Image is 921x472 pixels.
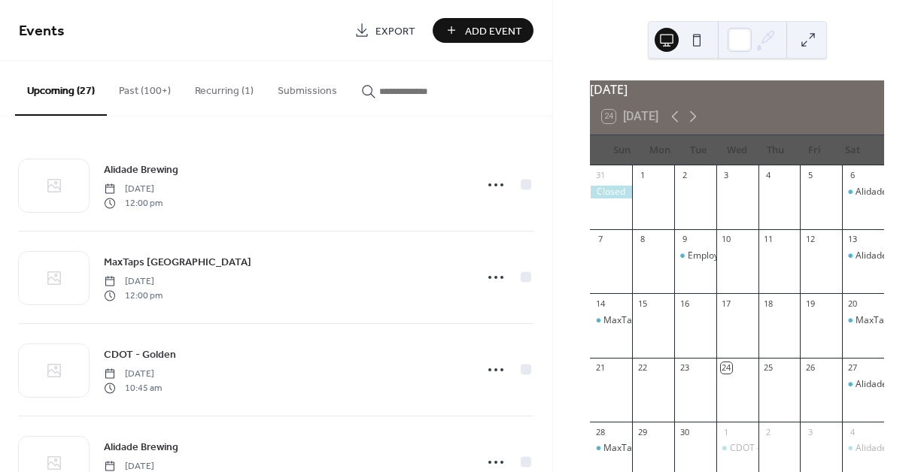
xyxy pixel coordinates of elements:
span: [DATE] [104,275,163,289]
div: 30 [679,426,690,437]
div: 7 [594,234,606,245]
div: 4 [847,426,858,437]
div: 5 [804,170,816,181]
button: Add Event [433,18,533,43]
a: MaxTaps [GEOGRAPHIC_DATA] [104,253,251,271]
div: MaxTaps Highlands Ranch [590,314,632,327]
span: [DATE] [104,183,163,196]
span: CDOT - Golden [104,347,176,363]
a: Alidade Brewing [104,438,178,455]
span: Export [375,23,415,39]
div: 1 [637,170,648,181]
div: 10 [721,234,732,245]
span: Events [19,17,65,46]
div: 2 [763,426,774,437]
div: Mon [641,135,679,165]
div: 21 [594,362,606,374]
div: Alidade Brewing [842,378,884,391]
div: 3 [721,170,732,181]
span: 12:00 pm [104,289,163,302]
div: 16 [679,298,690,309]
div: 11 [763,234,774,245]
button: Past (100+) [107,61,183,114]
div: MaxTaps Highlands Ranch [842,314,884,327]
span: Alidade Brewing [104,162,178,178]
button: Upcoming (27) [15,61,107,116]
div: MaxTaps [GEOGRAPHIC_DATA] [603,314,735,327]
div: Fri [795,135,834,165]
div: 27 [847,362,858,374]
div: Closed [590,186,632,198]
div: MaxTaps [GEOGRAPHIC_DATA] [603,442,735,455]
div: Sat [834,135,872,165]
div: 23 [679,362,690,374]
span: Add Event [465,23,522,39]
div: 14 [594,298,606,309]
div: 26 [804,362,816,374]
span: 10:45 am [104,381,162,395]
span: 12:00 pm [104,196,163,210]
div: Alidade Brewing [842,442,884,455]
div: 4 [763,170,774,181]
div: 6 [847,170,858,181]
button: Submissions [266,61,349,114]
div: 31 [594,170,606,181]
div: MaxTaps Highlands Ranch [590,442,632,455]
div: 1 [721,426,732,437]
span: [DATE] [104,368,162,381]
a: CDOT - Golden [104,346,176,363]
div: Sun [602,135,640,165]
div: 25 [763,362,774,374]
div: 22 [637,362,648,374]
div: CDOT - Golden [730,442,792,455]
div: 12 [804,234,816,245]
div: 17 [721,298,732,309]
div: 9 [679,234,690,245]
div: 3 [804,426,816,437]
div: Alidade Brewery [842,186,884,198]
div: 29 [637,426,648,437]
div: Employee Appreciation Lunch - Private Event [688,250,874,262]
button: Recurring (1) [183,61,266,114]
div: [DATE] [590,80,884,98]
div: 28 [594,426,606,437]
div: 18 [763,298,774,309]
div: CDOT - Golden [716,442,758,455]
span: MaxTaps [GEOGRAPHIC_DATA] [104,255,251,271]
div: 8 [637,234,648,245]
div: Employee Appreciation Lunch - Private Event [674,250,716,262]
div: 2 [679,170,690,181]
div: 19 [804,298,816,309]
div: Wed [718,135,756,165]
div: 15 [637,298,648,309]
a: Export [343,18,427,43]
div: 13 [847,234,858,245]
div: 24 [721,362,732,374]
div: Alidade Brewing [842,250,884,262]
div: 20 [847,298,858,309]
span: Alidade Brewing [104,440,178,455]
div: Thu [756,135,795,165]
div: Tue [679,135,718,165]
a: Alidade Brewing [104,161,178,178]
